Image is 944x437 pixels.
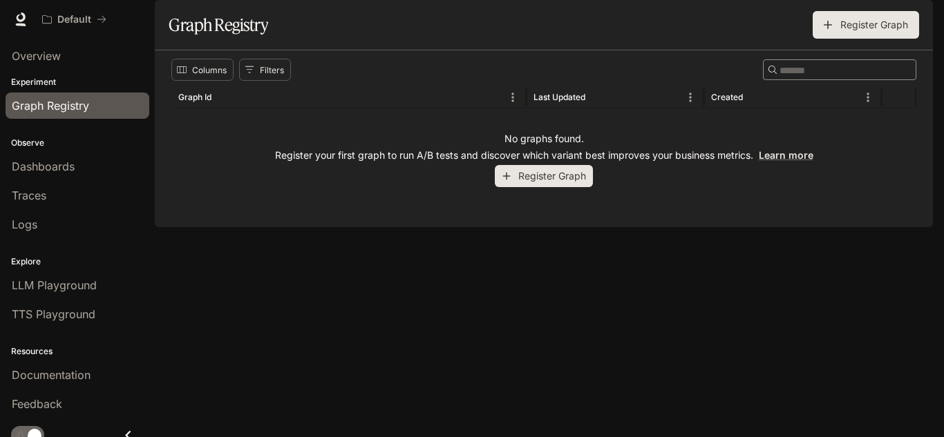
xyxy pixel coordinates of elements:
[813,11,919,39] button: Register Graph
[502,87,523,108] button: Menu
[504,132,584,146] p: No graphs found.
[711,92,743,102] div: Created
[36,6,113,33] button: All workspaces
[213,87,234,108] button: Sort
[169,11,268,39] h1: Graph Registry
[275,148,813,162] p: Register your first graph to run A/B tests and discover which variant best improves your business...
[744,87,765,108] button: Sort
[495,165,593,188] button: Register Graph
[858,87,878,108] button: Menu
[534,92,585,102] div: Last Updated
[178,92,211,102] div: Graph Id
[759,149,813,161] a: Learn more
[680,87,701,108] button: Menu
[239,59,291,81] button: Show filters
[763,59,916,80] div: Search
[587,87,607,108] button: Sort
[57,14,91,26] p: Default
[171,59,234,81] button: Select columns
